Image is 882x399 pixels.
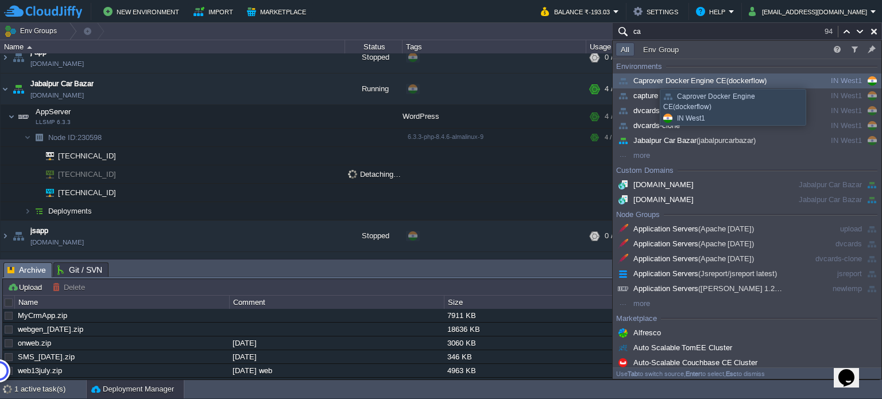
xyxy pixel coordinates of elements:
div: newlemp [789,282,862,295]
div: Tags [403,40,586,53]
div: upload [789,223,862,235]
span: [DOMAIN_NAME] [616,180,694,189]
div: dvcards [789,238,862,250]
a: web13july.zip [18,366,62,375]
button: Balance ₹-193.03 [541,5,613,18]
span: Git / SVN [57,263,102,277]
a: [DOMAIN_NAME] [30,90,84,101]
span: [TECHNICAL_ID] [57,184,118,202]
span: (Apache [DATE]) [698,224,755,233]
span: Application Servers [616,224,754,233]
div: Stopped [345,42,403,73]
img: AMDAwAAAACH5BAEAAAAALAAAAAABAAEAAAICRAEAOw== [1,73,10,104]
img: AMDAwAAAACH5BAEAAAAALAAAAAABAAEAAAICRAEAOw== [16,105,32,128]
span: (Apache [DATE]) [698,254,755,263]
button: Env Groups [4,23,61,39]
span: Jabalpur Car Bazar [616,136,756,145]
a: Node ID:230598 [47,133,103,142]
span: Detaching IPs... [348,170,414,179]
div: WordPress [403,105,586,128]
div: Name [16,296,229,309]
span: 6.3.3-php-8.4.6-almalinux-9 [408,133,483,140]
div: IN West1 [789,134,862,147]
img: AMDAwAAAACH5BAEAAAAALAAAAAABAAEAAAICRAEAOw== [10,252,26,283]
button: Import [194,5,237,18]
div: 4 / 16 [605,73,623,104]
div: 0 / 32 [605,220,623,251]
div: 0 / 16 [605,252,623,283]
div: Size [445,296,659,309]
div: [DATE] [230,350,443,363]
span: (Apache [DATE]) [698,239,755,248]
button: Help [696,5,729,18]
img: AMDAwAAAACH5BAEAAAAALAAAAAABAAEAAAICRAEAOw== [31,165,38,183]
span: (Jsreport/jsreport latest) [698,269,777,278]
div: [DATE] [230,336,443,350]
span: Application Servers [616,239,754,248]
img: CloudJiffy [4,5,82,19]
img: AMDAwAAAACH5BAEAAAAALAAAAAABAAEAAAICRAEAOw== [27,46,32,49]
a: SMS_[DATE].zip [18,352,75,361]
div: Running [345,73,403,104]
span: 230598 [47,133,103,142]
a: AppServerLLSMP 6.3.3 [34,107,72,116]
img: AMDAwAAAACH5BAEAAAAALAAAAAABAAEAAAICRAEAOw== [38,165,54,183]
div: jsreport [789,268,862,280]
div: IN West1 [663,113,803,123]
img: AMDAwAAAACH5BAEAAAAALAAAAAABAAEAAAICRAEAOw== [10,73,26,104]
div: 8199 KB [444,378,658,391]
div: dvcards-clone [789,253,862,265]
span: Auto Scalable TomEE Cluster [616,343,732,352]
a: Deployments [47,206,94,216]
img: AMDAwAAAACH5BAEAAAAALAAAAAABAAEAAAICRAEAOw== [24,129,31,146]
button: All [617,44,633,55]
a: [DOMAIN_NAME] [30,237,84,248]
span: capture [616,91,658,100]
div: 346 KB [444,350,658,363]
img: AMDAwAAAACH5BAEAAAAALAAAAAABAAEAAAICRAEAOw== [38,147,54,165]
span: ([PERSON_NAME] 1.24.0) [698,284,788,293]
a: jsapp [30,225,48,237]
div: Use to switch source, to select, to dismiss [613,367,881,379]
button: Settings [633,5,682,18]
img: AMDAwAAAACH5BAEAAAAALAAAAAABAAEAAAICRAEAOw== [38,184,54,202]
div: 4 / 16 [605,105,623,128]
span: Alfresco [616,328,661,337]
a: [TECHNICAL_ID] [57,170,118,179]
b: Esc [726,370,737,377]
div: Custom Domains [616,165,674,176]
button: Deployment Manager [91,383,174,395]
span: Auto-Scalable Couchbase CE Cluster [616,358,757,367]
a: [TECHNICAL_ID] [57,152,118,160]
span: Caprover Docker Engine CE [616,76,767,85]
span: (jabalpurcarbazar) [697,136,756,145]
div: IN West1 [789,119,862,132]
a: onweb.zip [18,339,51,347]
button: [EMAIL_ADDRESS][DOMAIN_NAME] [749,5,871,18]
span: Application Servers [616,284,787,293]
div: Comment [230,296,444,309]
div: 1 active task(s) [14,380,86,398]
img: AMDAwAAAACH5BAEAAAAALAAAAAABAAEAAAICRAEAOw== [10,42,26,73]
div: [DATE] web [230,364,443,377]
span: Archive [7,263,46,277]
span: AppServer [34,107,72,117]
button: New Environment [103,5,183,18]
div: 4963 KB [444,364,658,377]
div: Environments [616,61,662,72]
div: IN West1 [789,75,862,87]
div: 3060 KB [444,336,658,350]
b: Tab [628,370,638,377]
a: [DOMAIN_NAME] [30,58,84,69]
span: Application Servers [616,269,777,278]
div: Name [1,40,345,53]
img: AMDAwAAAACH5BAEAAAAALAAAAAABAAEAAAICRAEAOw== [1,42,10,73]
span: Node ID: [48,133,78,142]
a: [TECHNICAL_ID] [57,188,118,197]
div: IN West1 [789,104,862,117]
button: Upload [7,282,45,292]
div: 18636 KB [444,323,658,336]
a: jsreport [30,257,55,268]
